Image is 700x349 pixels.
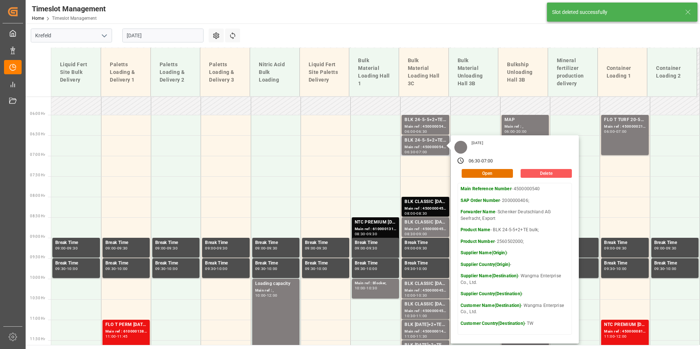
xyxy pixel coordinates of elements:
div: Main ref : 4500000455, 2000000389; [405,288,446,294]
span: 10:30 Hr [30,296,45,300]
span: 09:30 Hr [30,255,45,259]
div: 07:00 [416,150,427,154]
div: Mineral fertilizer production delivery [554,54,592,90]
div: 06:30 [416,130,427,133]
div: BLK [DATE]+2+TE (GW) BULK; [405,342,446,349]
div: Main ref : Blocker, [355,280,396,286]
div: - [365,267,366,270]
div: 06:00 [604,130,615,133]
div: BLK [DATE]+2+TE (GW) BULK; [405,321,446,329]
div: Break Time [654,260,696,267]
p: - [461,250,569,256]
div: 09:00 [416,232,427,236]
div: Break Time [654,239,696,247]
div: BLK 24-5-5+2+TE bulk; [405,137,446,144]
div: Bulkship Unloading Hall 3B [504,58,542,87]
div: 09:30 [416,247,427,250]
div: 09:30 [155,267,166,270]
div: - [615,247,616,250]
div: 10:00 [666,267,677,270]
strong: Customer Name(Destination) [461,303,521,308]
div: Break Time [55,239,97,247]
button: Delete [521,169,572,178]
div: 09:30 [205,267,216,270]
div: 09:30 [217,247,227,250]
div: Main ref : 4500000540, 2000000406; [405,144,446,150]
div: [DATE] [469,140,486,146]
div: Container Loading 1 [604,61,641,83]
strong: Forwarder Name [461,209,495,214]
strong: Supplier Country(Destination) [461,291,522,296]
div: 06:30 [469,158,480,165]
strong: Product Number [461,239,495,244]
div: - [615,130,616,133]
div: Break Time [205,239,246,247]
span: 07:30 Hr [30,173,45,177]
div: Main ref : 6100001380, 2000000488; [105,329,147,335]
div: 10:00 [416,267,427,270]
div: Container Loading 2 [653,61,691,83]
div: Main ref : 4500000453, 2000000389; [405,206,446,212]
div: Break Time [355,260,396,267]
div: - [480,158,481,165]
div: Paletts Loading & Delivery 3 [206,58,244,87]
div: 06:00 [405,130,415,133]
div: 09:30 [317,247,327,250]
div: Loading capacity [255,280,297,288]
div: Main ref : 4500000145, 2000000108; [405,329,446,335]
strong: Supplier Name(Destination) [461,273,518,278]
div: 08:00 [405,212,415,215]
div: 09:30 [255,267,266,270]
div: Liquid Fert Site Paletts Delivery [306,58,343,87]
div: 12:00 [267,294,278,297]
div: BLK CLASSIC [DATE]+3+TE BULK; [405,301,446,308]
div: - [365,247,366,250]
div: - [415,335,416,338]
div: BLK CLASSIC [DATE]+3+TE BULK; [405,198,446,206]
div: 09:30 [267,247,278,250]
div: 11:00 [604,335,615,338]
div: Break Time [305,239,346,247]
div: 09:30 [167,247,178,250]
div: 09:30 [67,247,78,250]
div: Break Time [55,260,97,267]
div: BLK CLASSIC [DATE]+3+TE BULK; [405,219,446,226]
p: - TW [461,320,569,327]
div: Break Time [155,239,197,247]
div: Bulk Material Loading Hall 1 [355,54,393,90]
div: - [265,247,267,250]
div: 10:00 [317,267,327,270]
span: 07:00 Hr [30,153,45,157]
div: Liquid Fert Site Bulk Delivery [57,58,95,87]
button: open menu [98,30,109,41]
div: 09:30 [366,232,377,236]
div: 09:00 [654,247,665,250]
div: Slot deleted successfully [552,8,678,16]
div: 09:00 [155,247,166,250]
div: Break Time [105,239,147,247]
div: 09:00 [305,247,316,250]
div: Main ref : 6100001314, 2000000927; [355,226,396,232]
div: 09:00 [205,247,216,250]
div: 10:00 [217,267,227,270]
div: - [615,335,616,338]
div: Main ref : , [504,124,546,130]
span: 10:00 Hr [30,275,45,279]
div: FLO T PERM [DATE] 25kg (x60) INT;BFL CA SL 20L (x48) ES,PT;FLO T Turf 20-5-8 25kg (x42) INT;BC PL... [105,321,147,329]
div: NTC PREMIUM [DATE]+3+TE BULK; [355,219,396,226]
div: - [116,247,117,250]
div: 10:00 [255,294,266,297]
strong: SAP Order Number [461,198,500,203]
div: - [415,150,416,154]
div: Break Time [604,260,645,267]
p: - 4500000540 [461,186,569,192]
div: - [415,294,416,297]
div: Main ref : 4500000456, 2000000389; [405,308,446,314]
div: 06:00 [504,130,515,133]
div: Break Time [255,260,297,267]
div: BLK CLASSIC [DATE]+3+TE BULK; [405,280,446,288]
div: 09:00 [255,247,266,250]
div: Main ref : , [255,288,297,294]
div: - [415,130,416,133]
div: 09:30 [405,267,415,270]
